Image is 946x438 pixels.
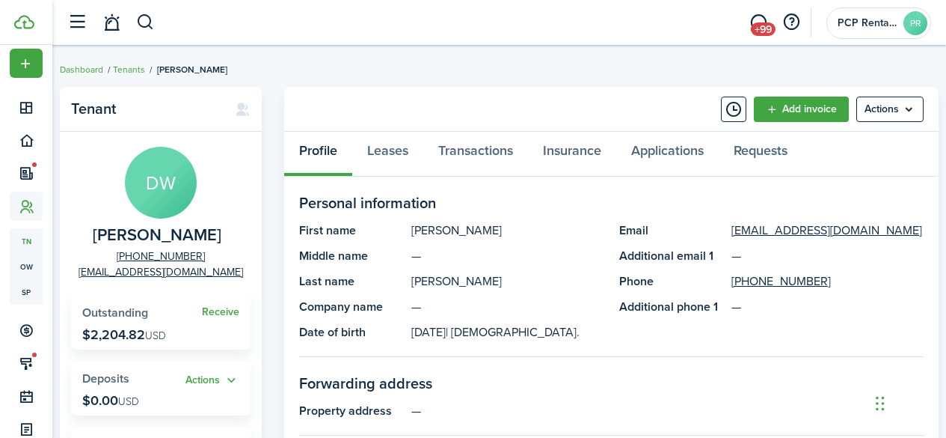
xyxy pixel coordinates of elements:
a: Transactions [423,132,528,177]
span: USD [118,394,139,410]
a: Receive [202,306,239,318]
panel-main-title: Tenant [71,100,220,118]
panel-main-title: Additional email 1 [619,247,724,265]
avatar-text: DW [125,147,197,219]
a: Leases [352,132,423,177]
a: Requests [719,132,802,177]
a: Dashboard [60,63,103,76]
button: Open menu [856,97,924,122]
button: Open menu [10,49,43,78]
a: Messaging [744,4,773,42]
a: [PHONE_NUMBER] [731,273,831,291]
a: Add invoice [754,97,849,122]
button: Open sidebar [63,8,91,37]
panel-main-title: Email [619,222,724,240]
button: Open resource center [778,10,804,35]
p: $2,204.82 [82,327,166,342]
span: PCP Rental Division [838,18,897,28]
span: Outstanding [82,304,148,321]
span: +99 [751,22,775,36]
panel-main-section-title: Personal information [299,192,924,214]
a: Insurance [528,132,616,177]
a: [EMAIL_ADDRESS][DOMAIN_NAME] [731,222,922,240]
panel-main-title: Middle name [299,247,404,265]
span: Dustin Wester [93,226,221,245]
span: Deposits [82,370,129,387]
img: TenantCloud [14,15,34,29]
iframe: Chat Widget [871,366,946,438]
a: sp [10,279,43,305]
panel-main-title: Last name [299,273,404,291]
span: [PERSON_NAME] [157,63,227,76]
panel-main-title: Phone [619,273,724,291]
a: [PHONE_NUMBER] [117,249,205,264]
button: Search [136,10,155,35]
button: Open menu [185,372,239,389]
panel-main-description: — [411,402,924,420]
span: USD [145,328,166,344]
avatar-text: PR [903,11,927,35]
panel-main-description: [PERSON_NAME] [411,222,604,240]
panel-main-title: Company name [299,298,404,316]
panel-main-section-title: Forwarding address [299,372,924,395]
button: Timeline [721,97,746,122]
p: $0.00 [82,393,139,408]
menu-btn: Actions [856,97,924,122]
a: Tenants [113,63,145,76]
panel-main-description: [DATE] [411,323,604,341]
panel-main-description: [PERSON_NAME] [411,273,604,291]
div: Drag [876,381,885,426]
panel-main-title: Additional phone 1 [619,298,724,316]
panel-main-description: — [411,298,604,316]
panel-main-description: — [411,247,604,265]
a: Applications [616,132,719,177]
span: | [DEMOGRAPHIC_DATA]. [446,323,580,341]
a: [EMAIL_ADDRESS][DOMAIN_NAME] [79,264,243,280]
panel-main-title: Property address [299,402,404,420]
a: Notifications [97,4,126,42]
a: tn [10,228,43,254]
panel-main-title: First name [299,222,404,240]
a: ow [10,254,43,279]
panel-main-title: Date of birth [299,323,404,341]
button: Actions [185,372,239,389]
